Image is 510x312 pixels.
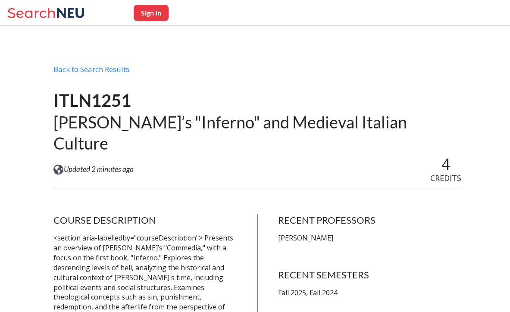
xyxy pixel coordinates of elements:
h4: COURSE DESCRIPTION [53,214,237,226]
p: Fall 2025, Fall 2024 [278,288,462,298]
h4: RECENT SEMESTERS [278,269,462,281]
span: CREDITS [430,173,461,183]
span: Updated 2 minutes ago [64,165,134,174]
p: [PERSON_NAME] [278,233,462,243]
span: 4 [441,153,451,175]
div: Back to Search Results [53,65,461,81]
button: Sign In [134,5,169,21]
h2: [PERSON_NAME]’s "Inferno" and Medieval Italian Culture [53,112,461,154]
h4: RECENT PROFESSORS [278,214,462,226]
h1: ITLN1251 [53,90,461,112]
